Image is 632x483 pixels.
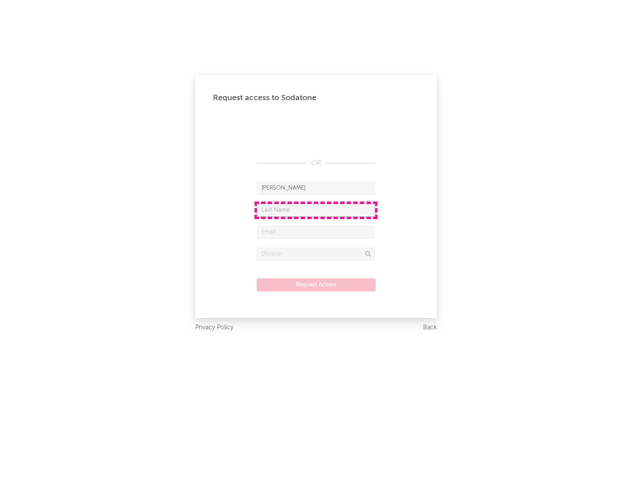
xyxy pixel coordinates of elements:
input: Division [257,248,375,261]
input: Email [257,226,375,239]
input: Last Name [257,204,375,217]
a: Privacy Policy [195,322,233,333]
input: First Name [257,182,375,195]
button: Request Access [257,278,376,292]
div: OR [257,158,375,169]
a: Back [423,322,437,333]
div: Request access to Sodatone [213,93,419,103]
